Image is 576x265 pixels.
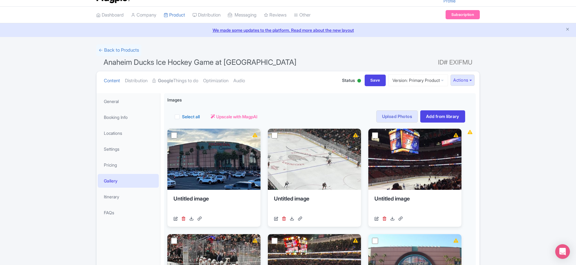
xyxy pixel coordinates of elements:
a: Audio [233,71,245,90]
input: Save [365,75,386,86]
a: Distribution [125,71,148,90]
button: Actions [450,75,475,86]
div: Untitled image [173,195,254,213]
label: Select all [182,113,200,120]
a: Dashboard [96,7,124,24]
a: Upload Photos [376,110,418,123]
a: Distribution [192,7,221,24]
strong: Google [158,77,173,84]
a: Locations [98,126,159,140]
span: Status [342,77,355,83]
div: Untitled image [274,195,355,213]
a: GoogleThings to do [152,71,198,90]
a: Version: Primary Product [388,74,448,86]
span: Images [167,97,182,103]
span: Anaheim Ducks Ice Hockey Game at [GEOGRAPHIC_DATA] [104,58,297,67]
button: Close announcement [565,26,570,33]
a: Company [131,7,156,24]
a: We made some updates to the platform. Read more about the new layout [4,27,572,33]
div: Active [356,76,362,86]
div: Open Intercom Messenger [555,244,570,259]
a: Itinerary [98,190,159,204]
a: Gallery [98,174,159,188]
span: ID# EXIFMU [438,56,472,68]
a: Messaging [228,7,257,24]
a: FAQs [98,206,159,219]
a: General [98,94,159,108]
a: Upscale with MagpAI [211,113,257,120]
span: Upscale with MagpAI [216,113,257,120]
a: Other [294,7,311,24]
a: Subscription [446,10,480,19]
a: Pricing [98,158,159,172]
a: ← Back to Products [96,44,141,56]
a: Add from library [420,110,465,123]
div: Untitled image [374,195,455,213]
a: Content [104,71,120,90]
a: Reviews [264,7,286,24]
a: Settings [98,142,159,156]
a: Booking Info [98,110,159,124]
a: Product [164,7,185,24]
a: Optimization [203,71,228,90]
